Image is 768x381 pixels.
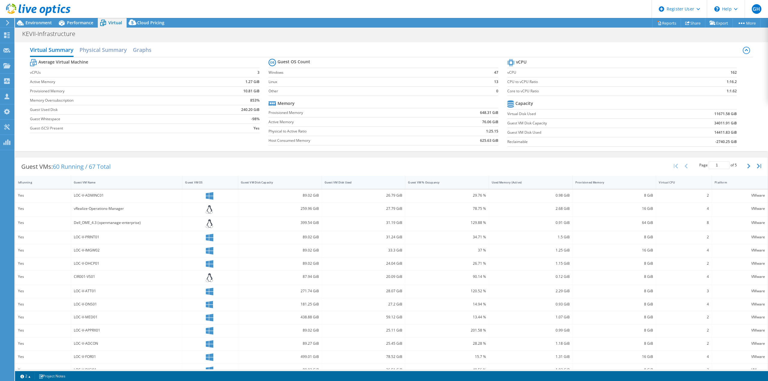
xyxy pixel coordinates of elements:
h2: Graphs [133,44,151,56]
div: 399.54 GiB [241,219,319,226]
div: 15.7 % [408,353,486,360]
div: Yes [18,205,68,212]
div: vRealize-Operations-Manager [74,205,180,212]
b: vCPU [516,59,526,65]
b: 625.63 GiB [480,138,498,144]
div: 8 GiB [575,234,653,240]
div: Yes [18,273,68,280]
div: Dell_OME_4.3 (openmanage-enterprise) [74,219,180,226]
b: 1:16.2 [727,79,737,85]
div: 16 GiB [575,247,653,254]
div: 37 % [408,247,486,254]
label: CPU to vCPU Ratio [507,79,685,85]
label: Host Consumed Memory [268,138,431,144]
div: VMware [715,234,765,240]
label: Guest VM Disk Capacity [507,120,658,126]
h2: Virtual Summary [30,44,73,57]
div: 24.04 GiB [325,260,403,267]
div: 0.98 GiB [492,192,570,199]
span: Performance [67,20,93,25]
div: 1.18 GiB [492,340,570,347]
label: Provisioned Memory [30,88,205,94]
div: VMware [715,327,765,334]
div: 8 GiB [575,314,653,320]
div: LOC-V-ADMINC01 [74,192,180,199]
div: Yes [18,340,68,347]
div: VMware [715,314,765,320]
b: -98% [251,116,259,122]
div: VMware [715,219,765,226]
b: 240.20 GiB [241,107,259,113]
div: 27.2 GiB [325,301,403,308]
div: VMware [715,288,765,294]
div: 499.01 GiB [241,353,319,360]
label: Linux [268,79,477,85]
div: VMware [715,260,765,267]
label: Reclaimable [507,139,658,145]
div: 2 [659,340,709,347]
div: 120.52 % [408,288,486,294]
span: 60 Running / 67 Total [53,162,111,171]
div: 8 GiB [575,340,653,347]
div: VMware [715,273,765,280]
div: Provisioned Memory [575,180,646,184]
b: 1:1.62 [727,88,737,94]
b: Memory [277,100,295,106]
div: 8 GiB [575,301,653,308]
div: 1.31 GiB [492,353,570,360]
a: Export [705,18,733,28]
div: 4 [659,247,709,254]
div: 14.94 % [408,301,486,308]
div: LOC-V-ATT01 [74,288,180,294]
div: Used Memory (Active) [492,180,562,184]
div: 16 GiB [575,205,653,212]
div: VMware [715,353,765,360]
div: Yes [18,314,68,320]
div: 8 GiB [575,260,653,267]
svg: \n [714,6,720,12]
div: 2 [659,314,709,320]
div: 34.71 % [408,234,486,240]
b: 34011.91 GiB [714,120,737,126]
span: Page of [699,161,737,169]
div: 0.91 GiB [492,219,570,226]
b: -2740.25 GiB [715,139,737,145]
div: VMware [715,301,765,308]
label: Provisioned Memory [268,110,431,116]
div: 26.79 GiB [325,192,403,199]
span: Cloud Pricing [137,20,164,25]
div: 0.12 GiB [492,273,570,280]
div: 78.75 % [408,205,486,212]
div: 28.28 % [408,340,486,347]
div: LOC-V-ADCON [74,340,180,347]
label: Core to vCPU Ratio [507,88,685,94]
div: 29.76 % [408,192,486,199]
div: Yes [18,288,68,294]
b: 13 [494,79,498,85]
div: 2.68 GiB [492,205,570,212]
a: More [733,18,760,28]
div: LOC-V-FOR01 [74,353,180,360]
input: jump to page [709,161,730,169]
label: Other [268,88,477,94]
div: LOC-V-MED01 [74,314,180,320]
div: 31.19 GiB [325,219,403,226]
div: 2 [659,234,709,240]
div: 4 [659,353,709,360]
div: 129.88 % [408,219,486,226]
div: Yes [18,301,68,308]
label: Guest Used Disk [30,107,205,113]
label: vCPU [507,70,685,76]
b: Capacity [515,100,533,106]
div: 89.02 GiB [241,192,319,199]
label: Virtual Disk Used [507,111,658,117]
b: 1:25.15 [486,128,498,134]
div: 1.5 GiB [492,234,570,240]
div: 78.52 GiB [325,353,403,360]
label: Active Memory [268,119,431,125]
div: 25.45 GiB [325,340,403,347]
div: Platform [715,180,758,184]
b: Yes [253,125,259,131]
div: 2 [659,260,709,267]
div: Yes [18,353,68,360]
